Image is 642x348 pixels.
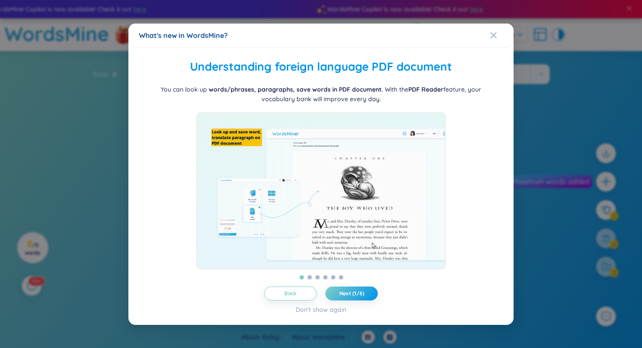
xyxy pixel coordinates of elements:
[331,275,335,279] button: 5
[296,304,346,314] div: Don't show again
[209,85,382,93] b: words/phrases, paragraphs, save words in PDF document
[325,286,378,300] button: Next (1/6)
[284,290,297,297] span: Back
[339,275,343,279] button: 6
[139,31,503,40] div: What's new in WordsMine?
[323,275,328,279] button: 4
[315,275,320,279] button: 3
[264,286,317,300] button: Back
[307,275,312,279] button: 2
[161,85,481,102] span: You can look up . With the feature, your vocabulary bank will improve every day.
[339,290,364,297] span: Next (1/6)
[300,275,304,279] button: 1
[408,85,443,93] b: PDF Reader
[490,24,514,47] button: Close
[139,58,503,76] h2: Understanding foreign language PDF document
